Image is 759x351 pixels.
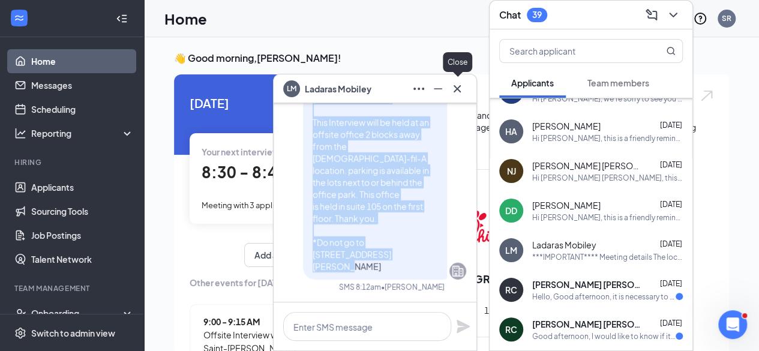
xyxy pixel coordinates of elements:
[505,244,517,256] div: LM
[722,13,731,23] div: SR
[532,133,683,143] div: Hi [PERSON_NAME], this is a friendly reminder. Your interview with [DEMOGRAPHIC_DATA]-fil-A for B...
[412,82,426,96] svg: Ellipses
[203,315,356,328] span: 9:00 - 9:15 AM
[116,13,128,25] svg: Collapse
[31,97,134,121] a: Scheduling
[14,327,26,339] svg: Settings
[660,200,682,209] span: [DATE]
[532,318,640,330] span: [PERSON_NAME] [PERSON_NAME]
[499,8,521,22] h3: Chat
[532,252,683,262] div: ***IMPORTANT**** Meeting details The location of the meeting will not be held at the [DEMOGRAPHIC...
[190,276,379,289] span: Other events for [DATE]
[450,82,464,96] svg: Cross
[31,307,124,319] div: Onboarding
[31,49,134,73] a: Home
[532,120,601,132] span: [PERSON_NAME]
[644,8,659,22] svg: ComposeMessage
[532,239,596,251] span: Ladaras Mobiley
[14,127,26,139] svg: Analysis
[660,279,682,288] span: [DATE]
[532,212,683,223] div: Hi [PERSON_NAME], this is a friendly reminder. Your interview with [DEMOGRAPHIC_DATA]-fil-A for F...
[31,247,134,271] a: Talent Network
[666,46,676,56] svg: MagnifyingGlass
[532,94,683,104] div: Hi [PERSON_NAME], we’re sorry to see you go! Your meeting with [DEMOGRAPHIC_DATA]-fil-A for Front...
[31,175,134,199] a: Applicants
[660,319,682,328] span: [DATE]
[202,162,315,182] span: 8:30 - 8:45 AM
[14,283,131,293] div: Team Management
[532,278,640,290] span: [PERSON_NAME] [PERSON_NAME]
[693,11,707,26] svg: QuestionInfo
[505,205,517,217] div: DD
[31,199,134,223] a: Sourcing Tools
[532,292,676,302] div: Hello, Good afternoon, it is necessary to know 100% English.
[505,125,517,137] div: HA
[642,5,661,25] button: ComposeMessage
[664,5,683,25] button: ChevronDown
[587,77,649,88] span: Team members
[532,160,640,172] span: [PERSON_NAME] [PERSON_NAME]
[505,284,517,296] div: RC
[532,173,683,183] div: Hi [PERSON_NAME] [PERSON_NAME], this is a friendly reminder. Your interview with [DEMOGRAPHIC_DAT...
[174,52,729,65] h3: 👋 Good morning, [PERSON_NAME] !
[507,165,516,177] div: NJ
[244,243,325,267] button: Add availability
[190,94,379,112] span: [DATE]
[31,127,134,139] div: Reporting
[428,79,448,98] button: Minimize
[409,79,428,98] button: Ellipses
[31,223,134,247] a: Job Postings
[14,157,131,167] div: Hiring
[660,239,682,248] span: [DATE]
[451,264,465,278] svg: Company
[718,310,747,339] iframe: Intercom live chat
[13,12,25,24] svg: WorkstreamLogo
[532,10,542,20] div: 39
[660,121,682,130] span: [DATE]
[14,307,26,319] svg: UserCheck
[339,282,381,292] div: SMS 8:12am
[660,160,682,169] span: [DATE]
[202,200,295,210] span: Meeting with 3 applicants
[505,323,517,335] div: RC
[456,319,470,334] svg: Plane
[448,79,467,98] button: Cross
[532,331,676,341] div: Good afternoon, I would like to know if it is mandatory to know English.
[699,89,715,103] img: open.6027fd2a22e1237b5b06.svg
[511,77,554,88] span: Applicants
[500,40,642,62] input: Search applicant
[484,304,522,317] span: 1 location
[31,73,134,97] a: Messages
[305,82,371,95] span: Ladaras Mobiley
[431,82,445,96] svg: Minimize
[31,327,115,339] div: Switch to admin view
[202,146,280,157] span: Your next interview
[443,52,472,72] div: Close
[532,199,601,211] span: [PERSON_NAME]
[666,8,680,22] svg: ChevronDown
[164,8,207,29] h1: Home
[381,282,445,292] span: • [PERSON_NAME]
